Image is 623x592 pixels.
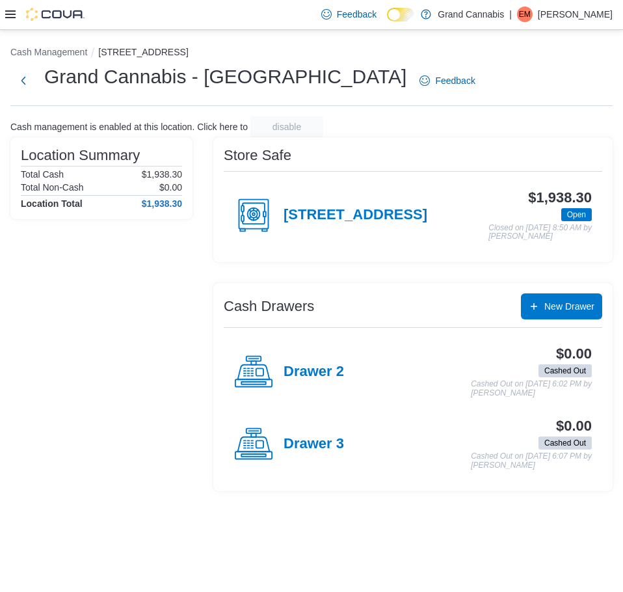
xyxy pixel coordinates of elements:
[538,364,592,377] span: Cashed Out
[538,437,592,450] span: Cashed Out
[521,293,602,319] button: New Drawer
[528,190,592,206] h3: $1,938.30
[544,365,586,377] span: Cashed Out
[21,198,83,209] h4: Location Total
[438,7,504,22] p: Grand Cannabis
[21,148,140,163] h3: Location Summary
[471,452,592,470] p: Cashed Out on [DATE] 6:07 PM by [PERSON_NAME]
[10,68,36,94] button: Next
[142,198,182,209] h4: $1,938.30
[284,436,344,453] h4: Drawer 3
[414,68,480,94] a: Feedback
[538,7,613,22] p: [PERSON_NAME]
[387,8,414,21] input: Dark Mode
[159,182,182,193] p: $0.00
[556,346,592,362] h3: $0.00
[250,116,323,137] button: disable
[544,300,594,313] span: New Drawer
[10,47,87,57] button: Cash Management
[224,299,314,314] h3: Cash Drawers
[488,224,592,241] p: Closed on [DATE] 8:50 AM by [PERSON_NAME]
[509,7,512,22] p: |
[142,169,182,180] p: $1,938.30
[387,21,388,22] span: Dark Mode
[517,7,533,22] div: Ethan May
[10,46,613,61] nav: An example of EuiBreadcrumbs
[519,7,531,22] span: EM
[471,380,592,397] p: Cashed Out on [DATE] 6:02 PM by [PERSON_NAME]
[26,8,85,21] img: Cova
[435,74,475,87] span: Feedback
[561,208,592,221] span: Open
[272,120,301,133] span: disable
[337,8,377,21] span: Feedback
[10,122,248,132] p: Cash management is enabled at this location. Click here to
[21,182,84,193] h6: Total Non-Cash
[284,364,344,381] h4: Drawer 2
[316,1,382,27] a: Feedback
[556,418,592,434] h3: $0.00
[224,148,291,163] h3: Store Safe
[98,47,188,57] button: [STREET_ADDRESS]
[21,169,64,180] h6: Total Cash
[284,207,427,224] h4: [STREET_ADDRESS]
[567,209,586,221] span: Open
[544,437,586,449] span: Cashed Out
[44,64,406,90] h1: Grand Cannabis - [GEOGRAPHIC_DATA]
